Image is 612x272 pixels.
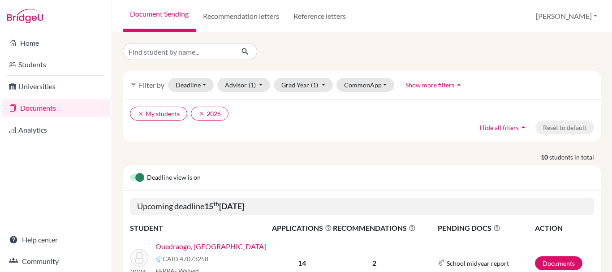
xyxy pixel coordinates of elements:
[398,78,471,92] button: Show more filtersarrow_drop_up
[2,121,110,139] a: Analytics
[138,111,144,117] i: clear
[155,255,163,263] img: Common App logo
[130,249,148,267] img: Ouedraogo, Rock
[213,200,219,207] sup: th
[204,201,244,211] b: 15 [DATE]
[272,223,332,233] span: APPLICATIONS
[541,152,549,162] strong: 10
[438,223,534,233] span: PENDING DOCS
[2,56,110,73] a: Students
[130,222,272,234] th: STUDENT
[130,107,187,121] button: clearMy students
[535,121,594,134] button: Reset to default
[274,78,333,92] button: Grad Year(1)
[405,81,454,89] span: Show more filters
[438,259,445,267] img: Common App logo
[147,173,201,183] span: Deadline view is on
[519,123,528,132] i: arrow_drop_up
[2,99,110,117] a: Documents
[535,256,582,270] a: Documents
[249,81,256,89] span: (1)
[549,152,601,162] span: students in total
[168,78,214,92] button: Deadline
[447,259,509,268] span: School midyear report
[163,254,208,263] span: CAID 47073258
[534,222,594,234] th: ACTION
[139,81,164,89] span: Filter by
[2,252,110,270] a: Community
[130,198,594,215] h5: Upcoming deadline
[298,259,306,267] b: 14
[2,78,110,95] a: Universities
[130,81,137,88] i: filter_list
[454,80,463,89] i: arrow_drop_up
[532,8,601,25] button: [PERSON_NAME]
[333,258,416,268] p: 2
[2,231,110,249] a: Help center
[191,107,228,121] button: clear2026
[311,81,318,89] span: (1)
[155,241,266,252] a: Ouedraogo, [GEOGRAPHIC_DATA]
[336,78,395,92] button: CommonApp
[480,124,519,131] span: Hide all filters
[333,223,416,233] span: RECOMMENDATIONS
[123,43,234,60] input: Find student by name...
[198,111,205,117] i: clear
[217,78,271,92] button: Advisor(1)
[7,9,43,23] img: Bridge-U
[2,34,110,52] a: Home
[472,121,535,134] button: Hide all filtersarrow_drop_up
